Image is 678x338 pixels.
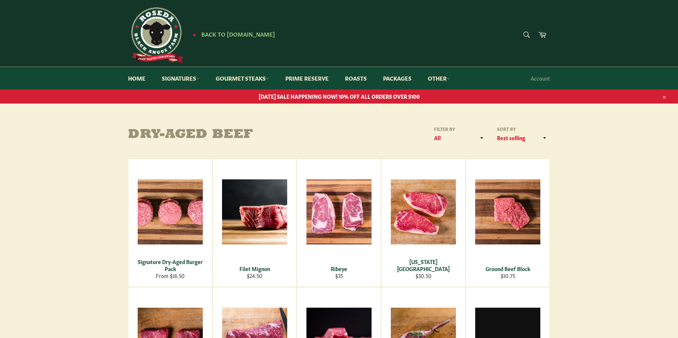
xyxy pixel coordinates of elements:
[471,272,545,279] div: $10.75
[386,272,461,279] div: $30.50
[376,67,419,89] a: Packages
[391,179,456,244] img: New York Strip
[297,159,381,287] a: Ribeye Ribeye $35
[138,179,203,244] img: Signature Dry-Aged Burger Pack
[338,67,374,89] a: Roasts
[218,265,292,272] div: Filet Mignon
[128,128,339,142] h1: Dry-Aged Beef
[222,179,287,244] img: Filet Mignon
[133,272,208,279] div: From $16.50
[306,179,372,244] img: Ribeye
[212,159,297,287] a: Filet Mignon Filet Mignon $24.50
[475,179,540,244] img: Ground Beef Block
[218,272,292,279] div: $24.50
[302,265,376,272] div: Ribeye
[494,126,550,132] label: Sort by
[154,67,207,89] a: Signatures
[121,67,153,89] a: Home
[278,67,336,89] a: Prime Reserve
[302,272,376,279] div: $35
[128,7,184,63] img: Roseda Beef
[432,126,487,132] label: Filter by
[527,67,554,89] a: Account
[201,30,275,38] span: Back to [DOMAIN_NAME]
[208,67,276,89] a: Gourmet Steaks
[133,258,208,273] div: Signature Dry-Aged Burger Pack
[381,159,466,287] a: New York Strip [US_STATE][GEOGRAPHIC_DATA] $30.50
[128,159,212,287] a: Signature Dry-Aged Burger Pack Signature Dry-Aged Burger Pack From $16.50
[386,258,461,273] div: [US_STATE][GEOGRAPHIC_DATA]
[192,31,197,37] span: ★
[466,159,550,287] a: Ground Beef Block Ground Beef Block $10.75
[471,265,545,272] div: Ground Beef Block
[189,31,275,37] a: ★ Back to [DOMAIN_NAME]
[420,67,457,89] a: Other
